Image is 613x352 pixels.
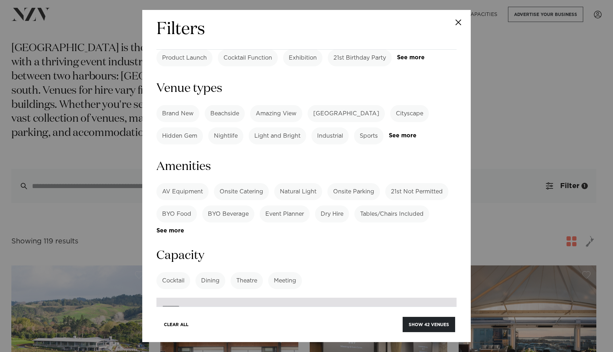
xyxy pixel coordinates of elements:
[250,105,302,122] label: Amazing View
[327,183,380,200] label: Onsite Parking
[385,183,448,200] label: 21st Not Permitted
[328,49,392,66] label: 21st Birthday Party
[249,127,306,144] label: Light and Bright
[202,205,254,222] label: BYO Beverage
[308,105,385,122] label: [GEOGRAPHIC_DATA]
[311,127,349,144] label: Industrial
[156,272,190,289] label: Cocktail
[446,10,471,35] button: Close
[231,272,263,289] label: Theatre
[156,81,457,97] h3: Venue types
[195,272,225,289] label: Dining
[315,205,349,222] label: Dry Hire
[156,49,212,66] label: Product Launch
[205,105,245,122] label: Beachside
[156,127,203,144] label: Hidden Gem
[274,183,322,200] label: Natural Light
[156,248,457,264] h3: Capacity
[390,105,429,122] label: Cityscape
[214,183,269,200] label: Onsite Catering
[156,18,205,41] h2: Filters
[156,183,209,200] label: AV Equipment
[156,159,457,175] h3: Amenities
[283,49,322,66] label: Exhibition
[156,205,197,222] label: BYO Food
[208,127,243,144] label: Nightlife
[218,49,278,66] label: Cocktail Function
[354,205,429,222] label: Tables/Chairs Included
[268,272,302,289] label: Meeting
[158,317,194,332] button: Clear All
[156,105,199,122] label: Brand New
[354,127,383,144] label: Sports
[403,317,455,332] button: Show 42 venues
[260,205,310,222] label: Event Planner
